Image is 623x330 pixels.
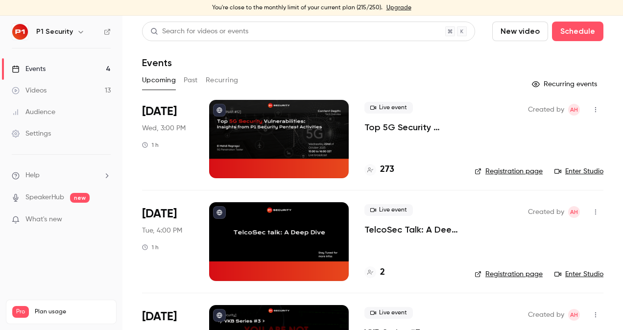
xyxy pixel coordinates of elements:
[380,163,394,176] h4: 273
[364,121,459,133] a: Top 5G Security Vulnerabilities: Insights from P1 Security Pentest Activities
[25,170,40,181] span: Help
[142,100,193,178] div: Oct 22 Wed, 3:00 PM (Europe/Paris)
[25,192,64,203] a: SpeakerHub
[142,226,182,236] span: Tue, 4:00 PM
[150,26,248,37] div: Search for videos or events
[475,269,543,279] a: Registration page
[364,266,385,279] a: 2
[568,309,580,321] span: Amine Hayad
[475,166,543,176] a: Registration page
[12,129,51,139] div: Settings
[36,27,73,37] h6: P1 Security
[570,206,578,218] span: AH
[528,206,564,218] span: Created by
[142,309,177,325] span: [DATE]
[142,57,172,69] h1: Events
[25,214,62,225] span: What's new
[184,72,198,88] button: Past
[12,64,46,74] div: Events
[12,306,29,318] span: Pro
[142,202,193,281] div: Nov 11 Tue, 4:00 PM (Europe/Paris)
[142,72,176,88] button: Upcoming
[12,86,47,95] div: Videos
[70,193,90,203] span: new
[12,170,111,181] li: help-dropdown-opener
[364,224,459,236] a: TelcoSec Talk: A Deep Dive
[35,308,110,316] span: Plan usage
[364,307,413,319] span: Live event
[380,266,385,279] h4: 2
[364,163,394,176] a: 273
[364,102,413,114] span: Live event
[12,107,55,117] div: Audience
[570,104,578,116] span: AH
[142,104,177,119] span: [DATE]
[492,22,548,41] button: New video
[142,141,159,149] div: 1 h
[570,309,578,321] span: AH
[554,166,603,176] a: Enter Studio
[527,76,603,92] button: Recurring events
[386,4,411,12] a: Upgrade
[552,22,603,41] button: Schedule
[142,123,186,133] span: Wed, 3:00 PM
[206,72,239,88] button: Recurring
[528,309,564,321] span: Created by
[568,206,580,218] span: Amine Hayad
[12,24,28,40] img: P1 Security
[142,206,177,222] span: [DATE]
[568,104,580,116] span: Amine Hayad
[554,269,603,279] a: Enter Studio
[528,104,564,116] span: Created by
[142,243,159,251] div: 1 h
[364,204,413,216] span: Live event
